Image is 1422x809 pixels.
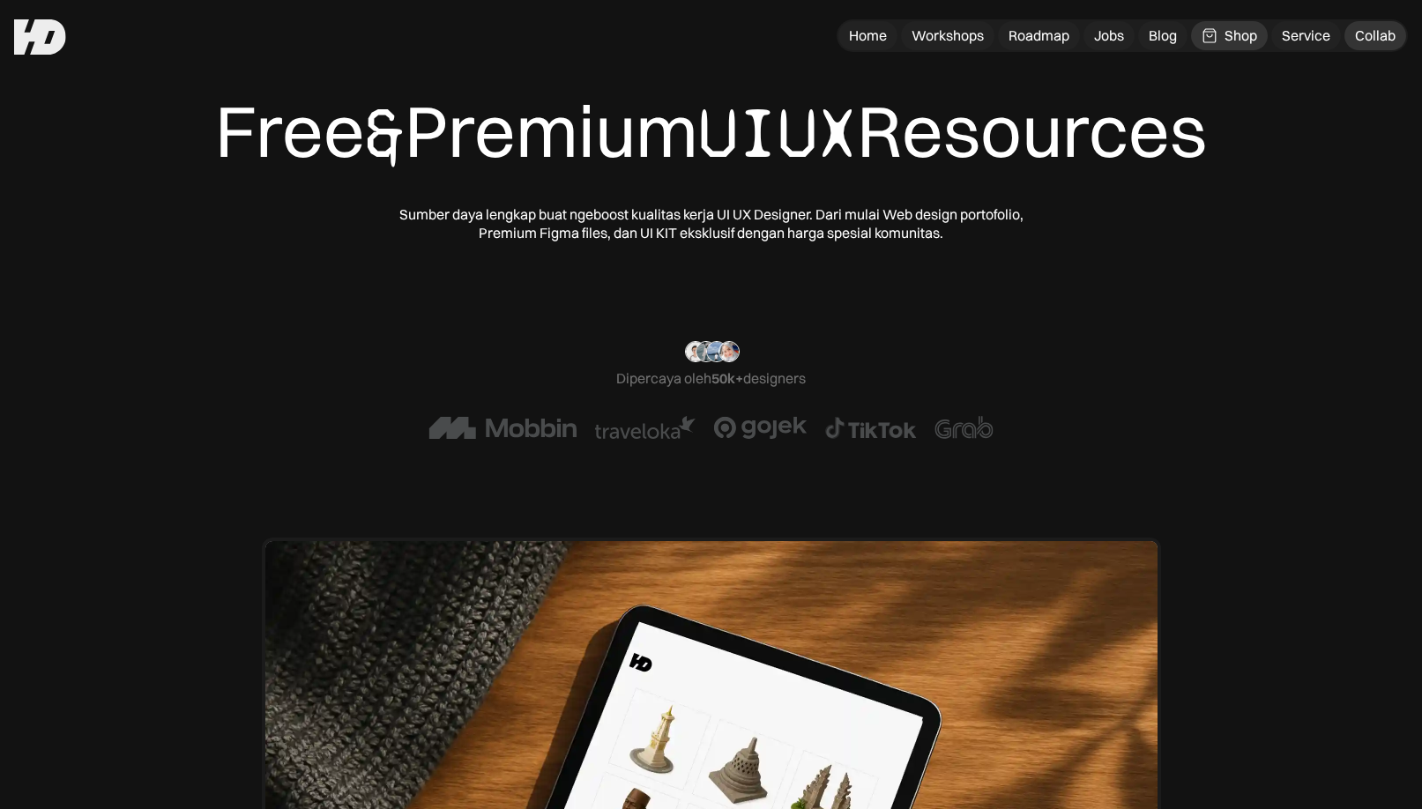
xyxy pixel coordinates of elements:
div: Roadmap [1009,26,1069,45]
a: Shop [1191,21,1268,50]
div: Free Premium Resources [215,88,1207,177]
a: Blog [1138,21,1187,50]
div: Home [849,26,887,45]
div: Collab [1355,26,1396,45]
span: 50k+ [711,369,743,387]
a: Home [838,21,897,50]
div: Blog [1149,26,1177,45]
div: Jobs [1094,26,1124,45]
div: Service [1282,26,1330,45]
a: Roadmap [998,21,1080,50]
a: Collab [1344,21,1406,50]
a: Workshops [901,21,994,50]
div: Dipercaya oleh designers [616,369,806,388]
span: & [365,90,405,177]
a: Service [1271,21,1341,50]
span: UIUX [698,90,857,177]
div: Sumber daya lengkap buat ngeboost kualitas kerja UI UX Designer. Dari mulai Web design portofolio... [394,205,1029,242]
div: Shop [1225,26,1257,45]
a: Jobs [1083,21,1135,50]
div: Workshops [912,26,984,45]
